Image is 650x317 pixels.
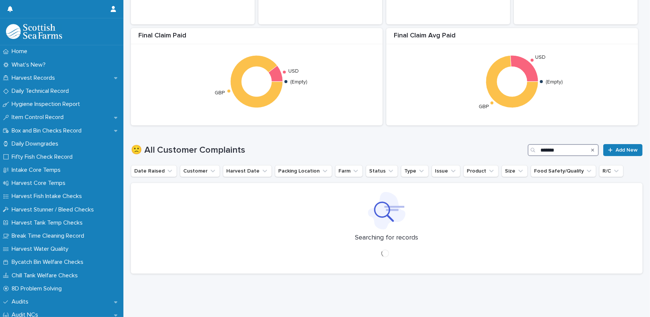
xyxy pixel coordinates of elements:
p: Harvest Water Quality [9,246,74,253]
p: 8D Problem Solving [9,285,68,292]
a: Add New [603,144,643,156]
text: USD [535,55,546,60]
p: Item Control Record [9,114,70,121]
button: Farm [335,165,363,177]
button: Issue [432,165,460,177]
p: Fifty Fish Check Record [9,153,79,161]
p: Audits [9,298,34,305]
p: Harvest Fish Intake Checks [9,193,88,200]
img: mMrefqRFQpe26GRNOUkG [6,24,62,39]
button: Food Safety/Quality [531,165,596,177]
p: Harvest Records [9,74,61,82]
p: Hygiene Inspection Report [9,101,86,108]
h1: 🙁 All Customer Complaints [131,145,525,156]
button: Type [401,165,429,177]
button: Date Raised [131,165,177,177]
p: Harvest Stunner / Bleed Checks [9,206,100,213]
button: Harvest Date [223,165,272,177]
div: Final Claim Paid [131,32,383,44]
text: (Empty) [290,79,307,85]
p: Intake Core Temps [9,167,67,174]
p: Searching for records [355,234,418,242]
p: Daily Technical Record [9,88,75,95]
button: Product [463,165,499,177]
p: What's New? [9,61,52,68]
button: Status [366,165,398,177]
input: Search [528,144,599,156]
p: Bycatch Bin Welfare Checks [9,259,89,266]
p: Chill Tank Welfare Checks [9,272,84,279]
button: R/C [599,165,623,177]
button: Size [502,165,528,177]
button: Packing Location [275,165,332,177]
p: Box and Bin Checks Record [9,127,88,134]
button: Customer [180,165,220,177]
div: Final Claim Avg Paid [386,32,638,44]
p: Harvest Tank Temp Checks [9,219,89,226]
text: GBP [479,104,489,109]
p: Home [9,48,33,55]
text: GBP [215,90,225,95]
span: Add New [616,147,638,153]
text: (Empty) [546,79,563,85]
p: Break Time Cleaning Record [9,232,90,240]
p: Harvest Core Temps [9,180,71,187]
text: USD [289,68,299,73]
p: Daily Downgrades [9,140,64,147]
